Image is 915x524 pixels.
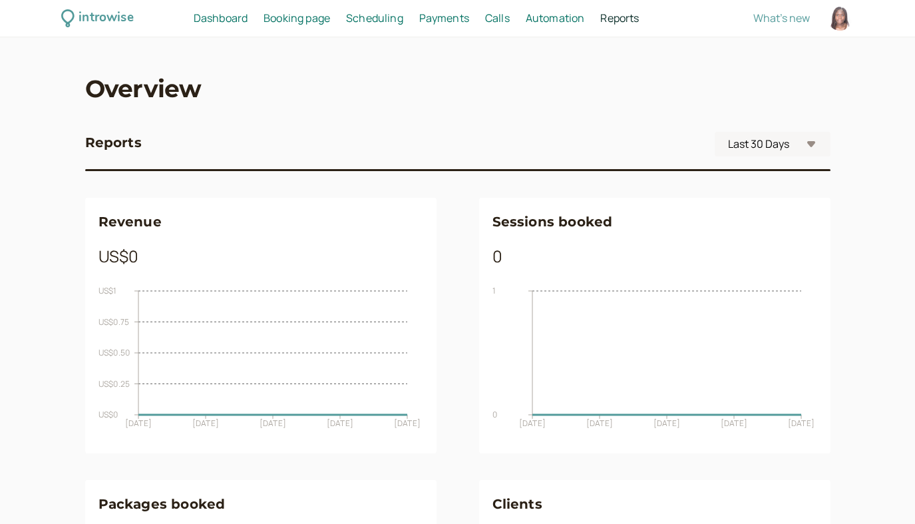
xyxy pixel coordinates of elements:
tspan: [DATE] [519,417,546,428]
a: Payments [419,10,469,27]
tspan: [DATE] [125,417,152,428]
a: Automation [526,10,585,27]
text: US$0.75 [98,316,129,327]
a: Calls [485,10,510,27]
tspan: [DATE] [586,417,613,428]
span: Reports [600,11,639,25]
div: 0 [492,244,817,270]
a: Booking page [264,10,330,27]
text: US$0.25 [98,378,130,389]
a: Overview [85,72,202,105]
text: 1 [492,285,496,296]
a: Dashboard [194,10,248,27]
text: US$1 [98,285,117,296]
a: introwise [61,8,134,29]
tspan: [DATE] [788,417,815,428]
div: US$0 [98,244,423,270]
h3: Revenue [98,211,423,232]
a: Reports [600,10,639,27]
span: Booking page [264,11,330,25]
div: Sessions Booked Chart [492,280,817,440]
tspan: [DATE] [327,417,353,428]
span: Dashboard [194,11,248,25]
span: Payments [419,11,469,25]
tspan: [DATE] [721,417,747,428]
span: What's new [753,11,810,25]
h3: Packages booked [98,493,423,515]
text: US$0.50 [98,347,130,358]
text: US$0 [98,409,118,420]
h3: Clients [492,493,817,515]
tspan: [DATE] [394,417,421,428]
h3: Reports [85,132,142,153]
h3: Sessions booked [492,211,817,232]
span: Automation [526,11,585,25]
tspan: [DATE] [653,417,680,428]
a: Account [826,5,854,33]
div: introwise [79,8,133,29]
tspan: [DATE] [192,417,219,428]
tspan: [DATE] [260,417,286,428]
button: What's new [753,12,810,24]
span: Calls [485,11,510,25]
div: Revenue Chart [98,280,423,440]
a: Scheduling [346,10,403,27]
iframe: Chat Widget [848,460,915,524]
span: Scheduling [346,11,403,25]
text: 0 [492,409,497,420]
